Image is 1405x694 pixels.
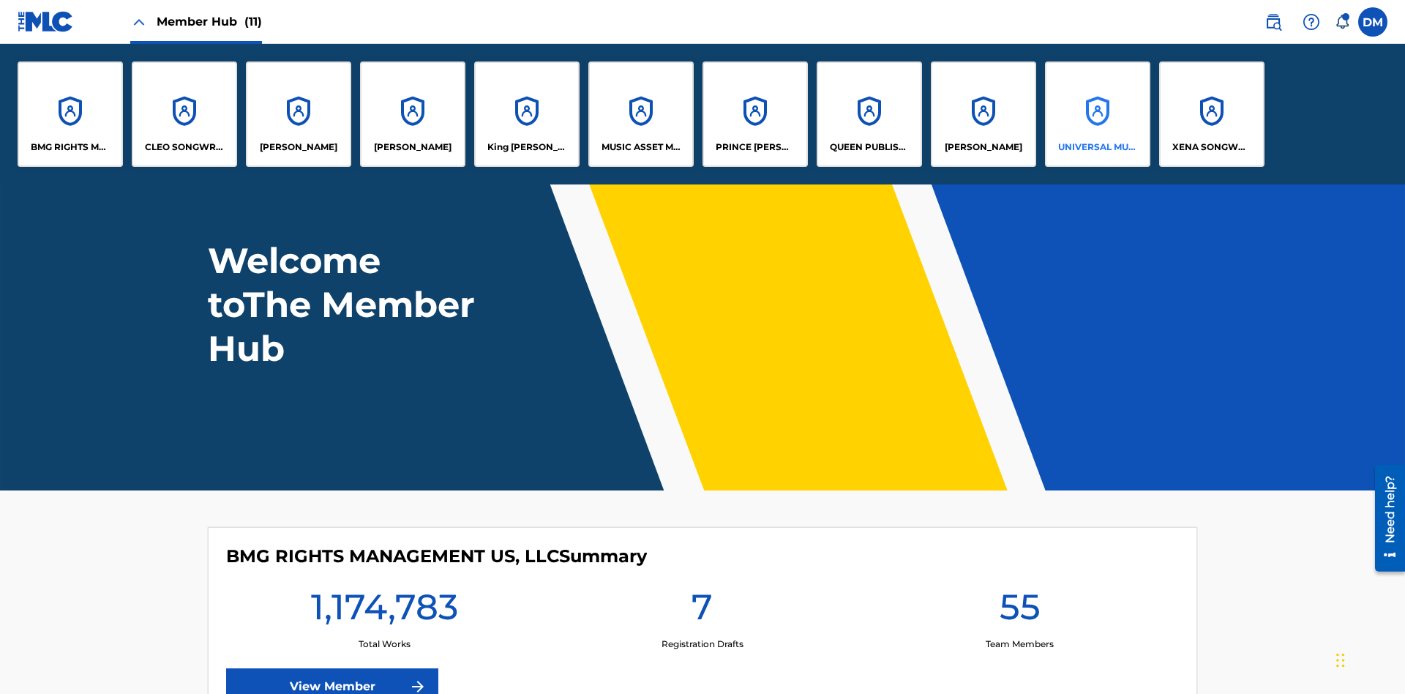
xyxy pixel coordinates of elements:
a: Public Search [1259,7,1288,37]
a: Accounts[PERSON_NAME] [360,61,465,167]
a: AccountsKing [PERSON_NAME] [474,61,580,167]
p: UNIVERSAL MUSIC PUB GROUP [1058,141,1138,154]
div: Drag [1336,638,1345,682]
h1: 55 [1000,585,1041,638]
div: User Menu [1358,7,1387,37]
a: AccountsXENA SONGWRITER [1159,61,1264,167]
iframe: Resource Center [1364,459,1405,579]
p: XENA SONGWRITER [1172,141,1252,154]
p: Team Members [986,638,1054,651]
a: AccountsUNIVERSAL MUSIC PUB GROUP [1045,61,1150,167]
span: (11) [244,15,262,29]
p: Registration Drafts [662,638,743,651]
p: ELVIS COSTELLO [260,141,337,154]
p: RONALD MCTESTERSON [945,141,1022,154]
p: MUSIC ASSET MANAGEMENT (MAM) [602,141,681,154]
a: Accounts[PERSON_NAME] [931,61,1036,167]
img: Close [130,13,148,31]
div: Notifications [1335,15,1349,29]
h1: 7 [692,585,713,638]
img: search [1264,13,1282,31]
h1: 1,174,783 [311,585,458,638]
div: Help [1297,7,1326,37]
p: PRINCE MCTESTERSON [716,141,795,154]
p: King McTesterson [487,141,567,154]
p: BMG RIGHTS MANAGEMENT US, LLC [31,141,110,154]
span: Member Hub [157,13,262,30]
iframe: Chat Widget [1332,624,1405,694]
img: MLC Logo [18,11,74,32]
img: help [1303,13,1320,31]
a: Accounts[PERSON_NAME] [246,61,351,167]
p: EYAMA MCSINGER [374,141,452,154]
h1: Welcome to The Member Hub [208,239,482,370]
p: CLEO SONGWRITER [145,141,225,154]
a: AccountsPRINCE [PERSON_NAME] [702,61,808,167]
a: AccountsCLEO SONGWRITER [132,61,237,167]
a: AccountsMUSIC ASSET MANAGEMENT (MAM) [588,61,694,167]
p: QUEEN PUBLISHA [830,141,910,154]
p: Total Works [359,638,411,651]
h4: BMG RIGHTS MANAGEMENT US, LLC [226,545,647,567]
a: AccountsQUEEN PUBLISHA [817,61,922,167]
a: AccountsBMG RIGHTS MANAGEMENT US, LLC [18,61,123,167]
